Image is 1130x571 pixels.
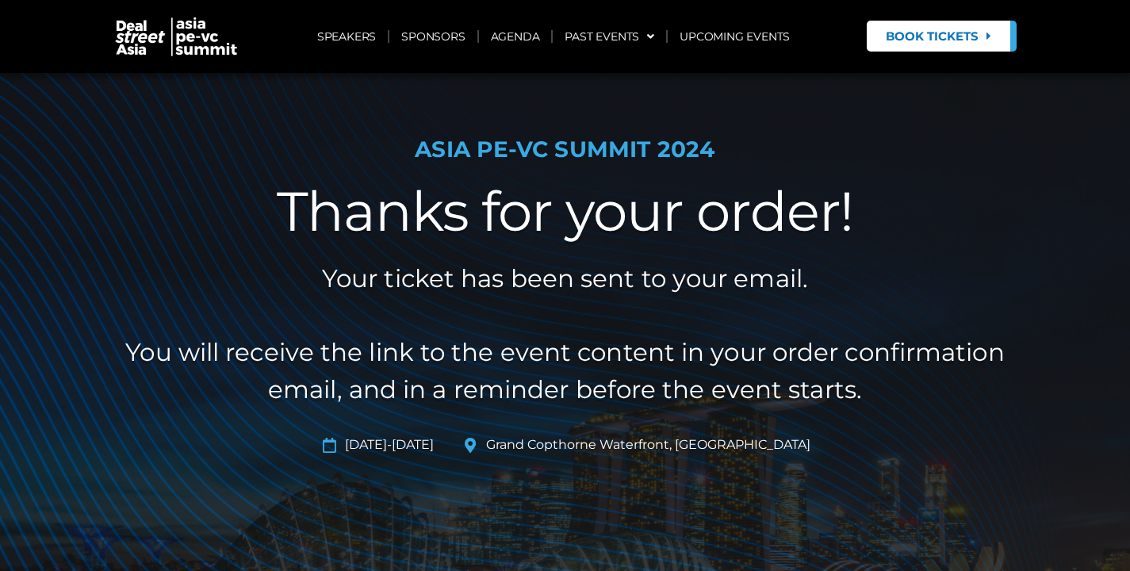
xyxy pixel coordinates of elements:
a: PAST EVENTS [553,18,666,55]
span: Grand Copthorne Waterfront, [GEOGRAPHIC_DATA]​ [482,435,810,454]
h1: ASIA PE-VC Summit 2024 [121,136,1009,163]
a: UPCOMING EVENTS [668,18,802,55]
a: SPONSORS [389,18,477,55]
h2: Thanks for your order! [121,178,1009,244]
a: SPEAKERS [305,18,388,55]
a: Book Tickets [867,21,1017,52]
a: AGENDA [479,18,552,55]
span: [DATE]-[DATE] [341,435,434,454]
h2: Your ticket has been sent to your email. You will receive the link to the event content in your o... [121,260,1009,408]
span: Book Tickets [886,30,979,42]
